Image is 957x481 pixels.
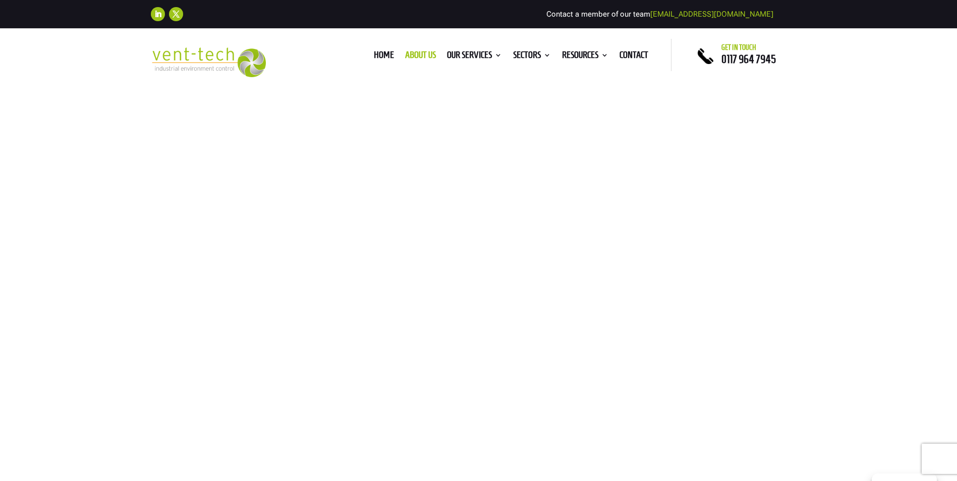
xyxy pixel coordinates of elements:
[562,51,608,63] a: Resources
[650,10,773,19] a: [EMAIL_ADDRESS][DOMAIN_NAME]
[721,43,756,51] span: Get in touch
[721,53,776,65] a: 0117 964 7945
[513,51,551,63] a: Sectors
[151,47,266,77] img: 2023-09-27T08_35_16.549ZVENT-TECH---Clear-background
[374,51,394,63] a: Home
[151,7,165,21] a: Follow on LinkedIn
[620,51,648,63] a: Contact
[546,10,773,19] span: Contact a member of our team
[169,7,183,21] a: Follow on X
[447,51,502,63] a: Our Services
[405,51,436,63] a: About us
